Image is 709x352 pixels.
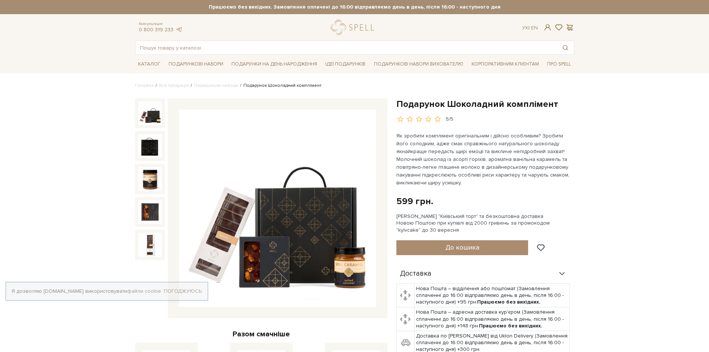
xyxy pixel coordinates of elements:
[396,98,574,110] h1: Подарунок Шоколадний комплімент
[135,329,387,339] div: Разом смачніше
[139,22,183,26] span: Консультація:
[175,26,183,33] a: telegram
[159,83,189,88] a: Вся продукція
[135,4,574,10] strong: Працюємо без вихідних. Замовлення оплачені до 16:00 відправляємо день в день, після 16:00 - насту...
[531,25,538,31] a: En
[396,132,571,187] p: Як зробити комплімент оригінальним і дійсно особливим? Зробити його солодким, адже смак справжньо...
[396,240,528,255] button: До кошика
[135,83,154,88] a: Головна
[396,196,433,207] div: 599 грн.
[322,58,368,70] a: Ідеї подарунків
[138,167,162,191] img: Подарунок Шоколадний комплімент
[415,307,570,331] td: Нова Пошта – адресна доставка кур'єром (Замовлення сплаченні до 16:00 відправляємо день в день, п...
[522,25,538,31] div: Ук
[139,26,173,33] a: 0 800 319 233
[528,25,530,31] span: |
[194,83,238,88] a: Подарункові набори
[6,288,208,295] div: Я дозволяю [DOMAIN_NAME] використовувати
[400,270,431,277] span: Доставка
[479,323,542,329] b: Працюємо без вихідних.
[238,82,322,89] li: Подарунок Шоколадний комплімент
[396,213,574,234] div: [PERSON_NAME] "Київський торт" та безкоштовна доставка Новою Поштою при купівлі від 2000 гривень ...
[138,200,162,224] img: Подарунок Шоколадний комплімент
[331,20,377,35] a: logo
[415,283,570,307] td: Нова Пошта – відділення або поштомат (Замовлення сплаченні до 16:00 відправляємо день в день, піс...
[229,58,320,70] a: Подарунки на День народження
[179,110,376,307] img: Подарунок Шоколадний комплімент
[477,299,540,305] b: Працюємо без вихідних.
[164,288,202,295] a: Погоджуюсь
[544,58,574,70] a: Про Spell
[557,41,574,54] button: Пошук товару у каталозі
[138,134,162,158] img: Подарунок Шоколадний комплімент
[138,233,162,257] img: Подарунок Шоколадний комплімент
[445,243,479,251] span: До кошика
[446,116,453,123] div: 5/5
[469,58,542,70] a: Корпоративним клієнтам
[135,41,557,54] input: Пошук товару у каталозі
[371,58,466,70] a: Подарункові набори вихователю
[127,288,161,294] a: файли cookie
[166,58,226,70] a: Подарункові набори
[135,58,163,70] a: Каталог
[138,101,162,125] img: Подарунок Шоколадний комплімент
